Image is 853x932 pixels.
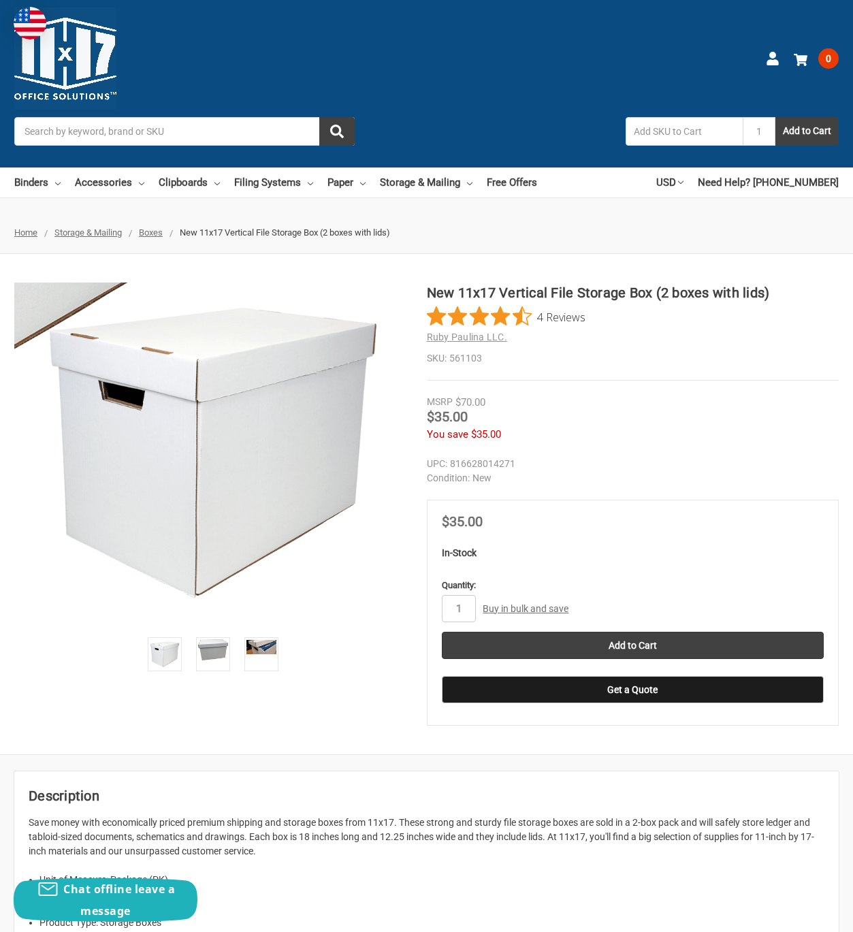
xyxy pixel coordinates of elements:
dd: 816628014271 [427,457,839,471]
input: Search by keyword, brand or SKU [14,117,355,146]
span: New 11x17 Vertical File Storage Box (2 boxes with lids) [180,227,390,238]
a: Storage & Mailing [380,167,472,197]
span: $35.00 [427,408,468,425]
a: Clipboards [159,167,220,197]
iframe: Google Customer Reviews [741,895,853,932]
button: Chat offline leave a message [14,878,197,922]
a: Storage & Mailing [54,227,122,238]
h1: New 11x17 Vertical File Storage Box (2 boxes with lids) [427,283,839,303]
a: Ruby Paulina LLC. [427,332,507,342]
a: Boxes [139,227,163,238]
h2: Description [29,786,824,806]
span: Chat offline leave a message [63,882,175,918]
button: Add to Cart [775,117,839,146]
a: Free Offers [487,167,537,197]
li: Unit of Measure: Package (PK) [39,873,824,887]
p: In-Stock [442,546,824,560]
button: Rated 4.5 out of 5 stars from 4 reviews. Jump to reviews. [427,306,585,327]
label: Quantity: [442,579,824,592]
input: Add SKU to Cart [626,117,743,146]
a: Home [14,227,37,238]
img: duty and tax information for United States [14,7,46,39]
img: New 11x17 Vertical File Storage Box (561103) [246,640,276,654]
span: 4 Reviews [537,306,585,327]
a: Need Help? [PHONE_NUMBER] [698,167,839,197]
input: Add to Cart [442,632,824,659]
dt: UPC: [427,457,447,471]
a: 0 [794,41,839,76]
a: Accessories [75,167,144,197]
li: Product Type: Storage Boxes [39,916,824,930]
dt: SKU: [427,351,447,366]
a: Binders [14,167,61,197]
img: New 11x17 Vertical File Storage Box (2 boxes with lids) [150,639,180,669]
img: 11x17.com [14,7,116,110]
li: Package Includes: 2 Boxes & Lids [39,887,824,901]
span: $35.00 [471,428,501,440]
a: Filing Systems [234,167,313,197]
span: $35.00 [442,513,483,530]
dd: 561103 [427,351,839,366]
li: Minimum Purchase: No minimum [39,901,824,916]
a: Buy in bulk and save [483,603,568,614]
p: Save money with economically priced premium shipping and storage boxes from 11x17. These strong a... [29,816,824,858]
a: USD [656,167,683,197]
a: Paper [327,167,366,197]
span: $70.00 [455,396,485,408]
span: You save [427,428,468,440]
div: MSRP [427,395,453,409]
dd: New [427,471,839,485]
span: 0 [818,48,839,69]
button: Get a Quote [442,676,824,703]
dt: Condition: [427,471,470,485]
img: New 11x17 Vertical File Storage Box (2 boxes with lids) [198,639,228,660]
